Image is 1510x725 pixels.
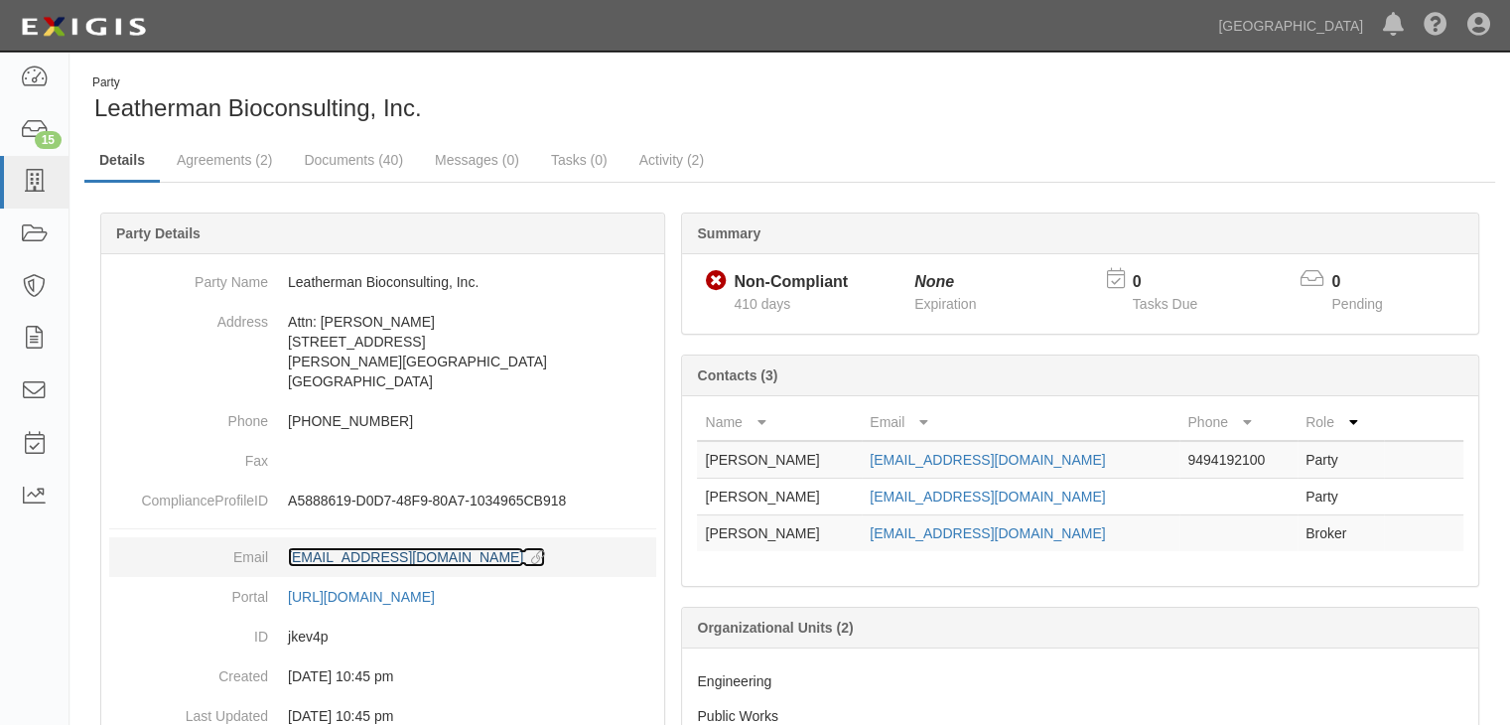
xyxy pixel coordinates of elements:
a: Tasks (0) [536,140,622,180]
a: [EMAIL_ADDRESS][DOMAIN_NAME] [288,549,545,565]
span: Leatherman Bioconsulting, Inc. [94,94,422,121]
p: 0 [1331,271,1407,294]
dd: Leatherman Bioconsulting, Inc. [109,262,656,302]
b: Party Details [116,225,201,241]
a: [GEOGRAPHIC_DATA] [1208,6,1373,46]
dt: ID [109,617,268,647]
dd: Attn: [PERSON_NAME] [STREET_ADDRESS] [PERSON_NAME][GEOGRAPHIC_DATA] [GEOGRAPHIC_DATA] [109,302,656,401]
td: 9494192100 [1179,441,1298,479]
td: Party [1298,441,1384,479]
span: Pending [1331,296,1382,312]
th: Phone [1179,404,1298,441]
span: Since 08/08/2024 [734,296,790,312]
span: Public Works [697,708,777,724]
dd: 08/05/2024 10:45 pm [109,656,656,696]
i: None [914,273,954,290]
td: [PERSON_NAME] [697,515,862,552]
dd: [PHONE_NUMBER] [109,401,656,441]
p: A5888619-D0D7-48F9-80A7-1034965CB918 [288,491,656,510]
span: Tasks Due [1133,296,1197,312]
i: Help Center - Complianz [1424,14,1447,38]
dt: Created [109,656,268,686]
span: Engineering [697,673,771,689]
b: Summary [697,225,760,241]
div: 15 [35,131,62,149]
td: [PERSON_NAME] [697,441,862,479]
td: Broker [1298,515,1384,552]
th: Email [862,404,1179,441]
td: Party [1298,479,1384,515]
td: [PERSON_NAME] [697,479,862,515]
a: Agreements (2) [162,140,287,180]
div: Leatherman Bioconsulting, Inc. [84,74,775,125]
a: Documents (40) [289,140,418,180]
p: 0 [1133,271,1222,294]
dt: Fax [109,441,268,471]
div: [EMAIL_ADDRESS][DOMAIN_NAME] [288,547,523,567]
a: [EMAIL_ADDRESS][DOMAIN_NAME] [870,525,1105,541]
a: Activity (2) [624,140,719,180]
th: Role [1298,404,1384,441]
div: Non-Compliant [734,271,848,294]
dt: Address [109,302,268,332]
a: Messages (0) [420,140,534,180]
dt: Party Name [109,262,268,292]
dd: jkev4p [109,617,656,656]
b: Contacts (3) [697,367,777,383]
span: Expiration [914,296,976,312]
dt: Portal [109,577,268,607]
i: Non-Compliant [705,271,726,292]
dt: Email [109,537,268,567]
a: Details [84,140,160,183]
dt: ComplianceProfileID [109,481,268,510]
a: [URL][DOMAIN_NAME] [288,589,457,605]
th: Name [697,404,862,441]
a: [EMAIL_ADDRESS][DOMAIN_NAME] [870,452,1105,468]
a: [EMAIL_ADDRESS][DOMAIN_NAME] [870,489,1105,505]
b: Organizational Units (2) [697,620,853,636]
img: logo-5460c22ac91f19d4615b14bd174203de0afe785f0fc80cf4dbbc73dc1793850b.png [15,9,152,45]
dt: Phone [109,401,268,431]
div: Party [92,74,422,91]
